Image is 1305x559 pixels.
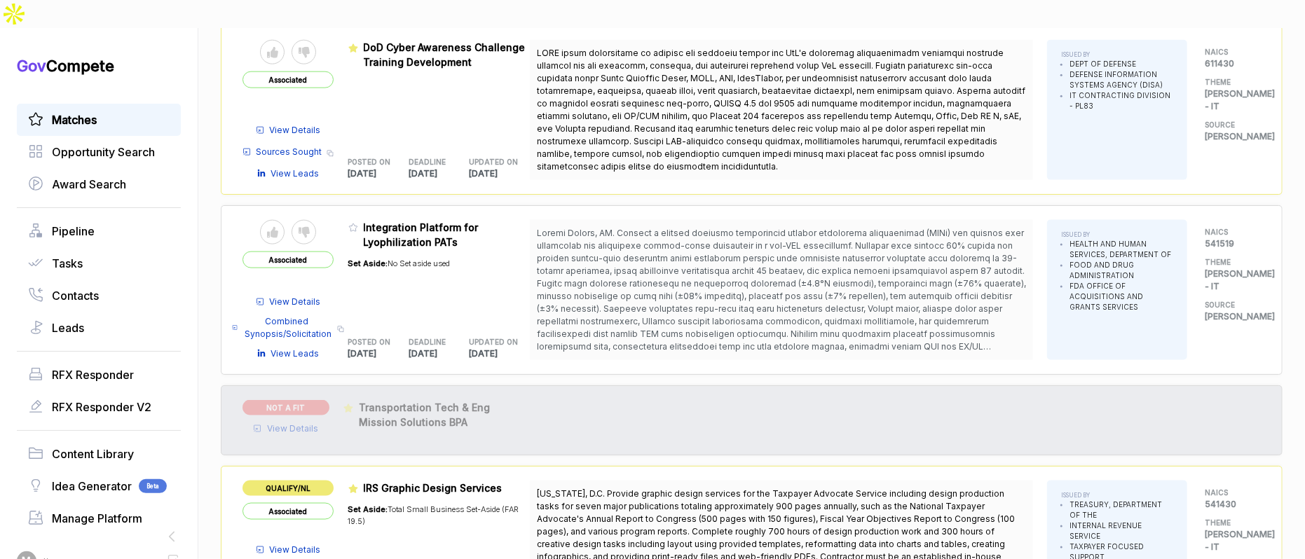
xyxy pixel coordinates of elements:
[52,255,83,272] span: Tasks
[28,478,170,495] a: Idea GeneratorBeta
[52,366,134,383] span: RFX Responder
[271,167,320,180] span: View Leads
[1070,90,1173,111] li: IT CONTRACTING DIVISION - PL83
[52,399,151,415] span: RFX Responder V2
[1205,528,1261,553] p: [PERSON_NAME] - IT
[243,315,333,340] span: Combined Synopsis/Solicitation
[1061,491,1173,499] h5: ISSUED BY
[28,399,170,415] a: RFX Responder V2
[52,287,99,304] span: Contacts
[28,319,170,336] a: Leads
[1070,260,1173,281] li: FOOD AND DRUG ADMINISTRATION
[1205,120,1261,130] h5: SOURCE
[409,167,470,180] p: [DATE]
[28,176,170,193] a: Award Search
[267,422,318,435] span: View Details
[242,400,329,415] span: NOT A FIT
[1205,227,1261,237] h5: NAICS
[1205,268,1261,293] p: [PERSON_NAME] - IT
[242,481,334,496] span: QUALIFY/NL
[52,510,142,527] span: Manage Platform
[52,478,132,495] span: Idea Generator
[1061,230,1173,239] h5: ISSUED BY
[359,401,490,428] span: Transportation Tech & Eng Mission Solutions BPA
[348,157,387,167] h5: POSTED ON
[1205,57,1261,70] p: 611430
[1205,518,1261,528] h5: THEME
[348,504,519,526] span: Total Small Business Set-Aside (FAR 19.5)
[28,287,170,304] a: Contacts
[1205,498,1261,511] p: 541430
[270,544,321,556] span: View Details
[1205,77,1261,88] h5: THEME
[1205,488,1261,498] h5: NAICS
[270,296,321,308] span: View Details
[1070,499,1173,520] li: TREASURY, DEPARTMENT OF THE
[242,503,334,520] span: Associated
[348,258,388,268] span: Set Aside:
[537,228,1026,364] span: Loremi Dolors, AM. Consect a elitsed doeiusmo temporincid utlabor etdolorema aliquaenimad (MINi) ...
[1205,237,1261,250] p: 541519
[28,223,170,240] a: Pipeline
[52,446,134,462] span: Content Library
[52,319,84,336] span: Leads
[348,504,388,514] span: Set Aside:
[270,124,321,137] span: View Details
[409,337,447,347] h5: DEADLINE
[1070,59,1173,69] li: DEPT OF DEFENSE
[52,176,126,193] span: Award Search
[1070,239,1173,260] li: HEALTH AND HUMAN SERVICES, DEPARTMENT OF
[348,167,409,180] p: [DATE]
[17,56,181,76] h1: Compete
[470,347,531,360] p: [DATE]
[1070,520,1173,541] li: INTERNAL REVENUE SERVICE
[470,167,531,180] p: [DATE]
[470,157,508,167] h5: UPDATED ON
[1070,69,1173,90] li: DEFENSE INFORMATION SYSTEMS AGENCY (DISA)
[470,337,508,347] h5: UPDATED ON
[364,41,526,68] span: DoD Cyber Awareness Challenge Training Development
[28,446,170,462] a: Content Library
[1205,88,1261,113] p: [PERSON_NAME] - IT
[28,144,170,160] a: Opportunity Search
[1070,281,1173,312] li: FDA OFFICE OF ACQUISITIONS AND GRANTS SERVICES
[271,347,320,360] span: View Leads
[257,146,322,158] span: Sources Sought
[348,347,409,360] p: [DATE]
[1205,300,1261,310] h5: SOURCE
[52,223,95,240] span: Pipeline
[348,337,387,347] h5: POSTED ON
[1205,310,1261,323] p: [PERSON_NAME]
[364,482,503,494] span: IRS Graphic Design Services
[52,111,97,128] span: Matches
[28,510,170,527] a: Manage Platform
[1205,257,1261,268] h5: THEME
[1061,50,1173,59] h5: ISSUED BY
[242,71,334,88] span: Associated
[17,57,46,75] span: Gov
[139,479,167,493] span: Beta
[1205,130,1261,143] p: [PERSON_NAME]
[232,315,333,340] a: Combined Synopsis/Solicitation
[28,111,170,128] a: Matches
[242,146,322,158] a: Sources Sought
[409,157,447,167] h5: DEADLINE
[409,347,470,360] p: [DATE]
[388,258,451,268] span: No Set aside used
[537,48,1025,172] span: LORE ipsum dolorsitame co adipisc eli seddoeiu tempor inc UtL'e doloremag aliquaenimadm veniamqui...
[28,366,170,383] a: RFX Responder
[242,251,334,268] span: Associated
[1205,47,1261,57] h5: NAICS
[28,255,170,272] a: Tasks
[364,221,479,248] span: Integration Platform for Lyophilization PATs
[52,144,155,160] span: Opportunity Search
